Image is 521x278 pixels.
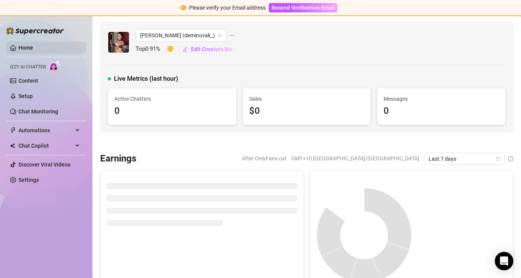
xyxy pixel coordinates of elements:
[18,78,38,84] a: Content
[18,45,33,51] a: Home
[271,5,335,11] span: Resend Verification Email
[136,45,167,54] span: Top 0.91 %
[429,153,500,165] span: Last 7 days
[181,5,186,10] span: exclamation-circle
[114,104,230,118] div: 0
[10,143,15,148] img: Chat Copilot
[291,153,419,164] span: GMT+10 [GEOGRAPHIC_DATA]/[GEOGRAPHIC_DATA]
[167,45,182,54] span: 🙂
[18,177,39,183] a: Settings
[10,63,46,71] span: Izzy AI Chatter
[249,104,365,118] div: $0
[114,74,178,83] span: Live Metrics (last hour)
[114,95,230,103] span: Active Chatters
[18,93,33,99] a: Setup
[108,32,129,53] img: Demi
[384,95,499,103] span: Messages
[384,104,499,118] div: 0
[100,153,136,165] h3: Earnings
[249,95,365,103] span: Sales
[18,108,58,115] a: Chat Monitoring
[18,140,73,152] span: Chat Copilot
[191,46,233,52] span: Edit Creator's Bio
[189,3,266,12] div: Please verify your Email address
[140,30,222,41] span: Demi (deminovak_)
[230,29,235,42] span: ellipsis
[49,60,61,72] img: AI Chatter
[495,252,513,270] div: Open Intercom Messenger
[183,47,188,52] span: edit
[496,156,501,161] span: calendar
[242,153,286,164] span: After OnlyFans cut
[508,156,513,161] span: info-circle
[10,127,16,133] span: thunderbolt
[218,33,222,38] span: team
[182,43,233,55] button: Edit Creator's Bio
[18,124,73,137] span: Automations
[6,27,64,35] img: logo-BBDzfeDw.svg
[18,161,70,168] a: Discover Viral Videos
[269,3,337,12] button: Resend Verification Email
